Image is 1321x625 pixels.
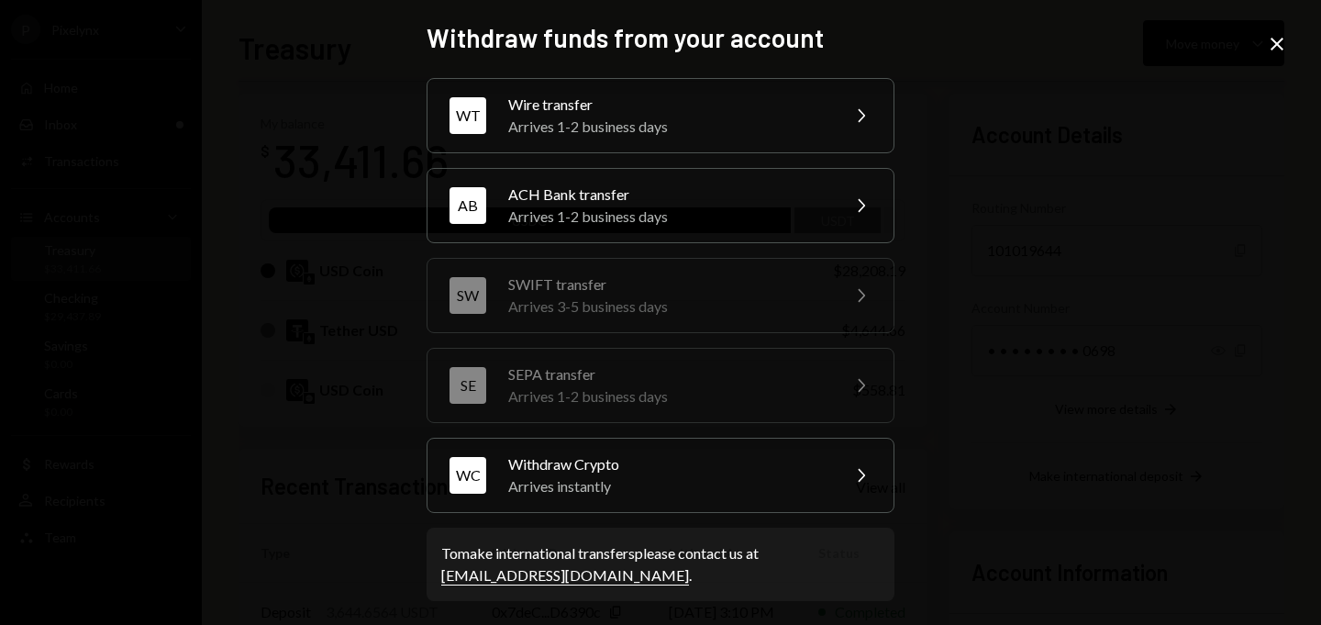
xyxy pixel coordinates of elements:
[508,453,827,475] div: Withdraw Crypto
[508,94,827,116] div: Wire transfer
[450,457,486,494] div: WC
[427,438,894,513] button: WCWithdraw CryptoArrives instantly
[427,78,894,153] button: WTWire transferArrives 1-2 business days
[508,363,827,385] div: SEPA transfer
[508,184,827,206] div: ACH Bank transfer
[450,187,486,224] div: AB
[508,273,827,296] div: SWIFT transfer
[508,116,827,138] div: Arrives 1-2 business days
[427,168,894,243] button: ABACH Bank transferArrives 1-2 business days
[427,348,894,423] button: SESEPA transferArrives 1-2 business days
[441,566,689,586] a: [EMAIL_ADDRESS][DOMAIN_NAME]
[450,367,486,404] div: SE
[450,97,486,134] div: WT
[441,542,880,586] div: To make international transfers please contact us at .
[508,475,827,497] div: Arrives instantly
[427,258,894,333] button: SWSWIFT transferArrives 3-5 business days
[427,20,894,56] h2: Withdraw funds from your account
[508,206,827,228] div: Arrives 1-2 business days
[508,296,827,318] div: Arrives 3-5 business days
[450,277,486,314] div: SW
[508,385,827,407] div: Arrives 1-2 business days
